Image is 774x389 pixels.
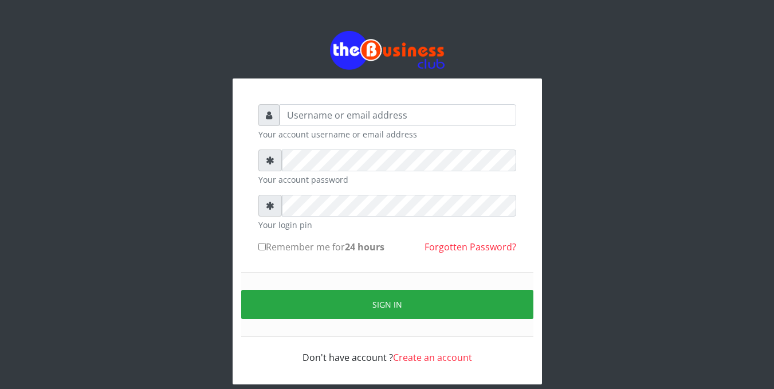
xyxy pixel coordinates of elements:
[258,128,516,140] small: Your account username or email address
[425,241,516,253] a: Forgotten Password?
[280,104,516,126] input: Username or email address
[241,290,533,319] button: Sign in
[258,243,266,250] input: Remember me for24 hours
[258,337,516,364] div: Don't have account ?
[258,240,384,254] label: Remember me for
[393,351,472,364] a: Create an account
[258,174,516,186] small: Your account password
[345,241,384,253] b: 24 hours
[258,219,516,231] small: Your login pin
